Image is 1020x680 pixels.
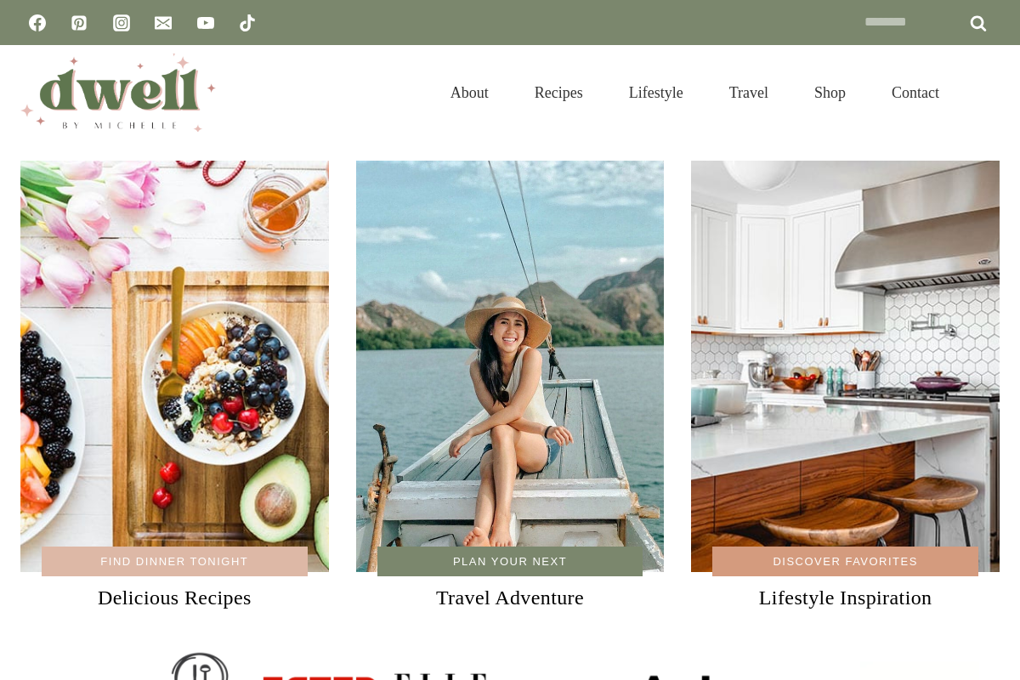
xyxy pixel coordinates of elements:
a: YouTube [189,6,223,40]
a: Travel [706,63,791,122]
a: Contact [869,63,962,122]
a: Shop [791,63,869,122]
a: Pinterest [62,6,96,40]
nav: Primary Navigation [428,63,962,122]
a: TikTok [230,6,264,40]
a: Email [146,6,180,40]
button: View Search Form [971,78,1000,107]
a: Instagram [105,6,139,40]
a: Facebook [20,6,54,40]
a: About [428,63,512,122]
a: Recipes [512,63,606,122]
img: DWELL by michelle [20,54,216,132]
a: Lifestyle [606,63,706,122]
